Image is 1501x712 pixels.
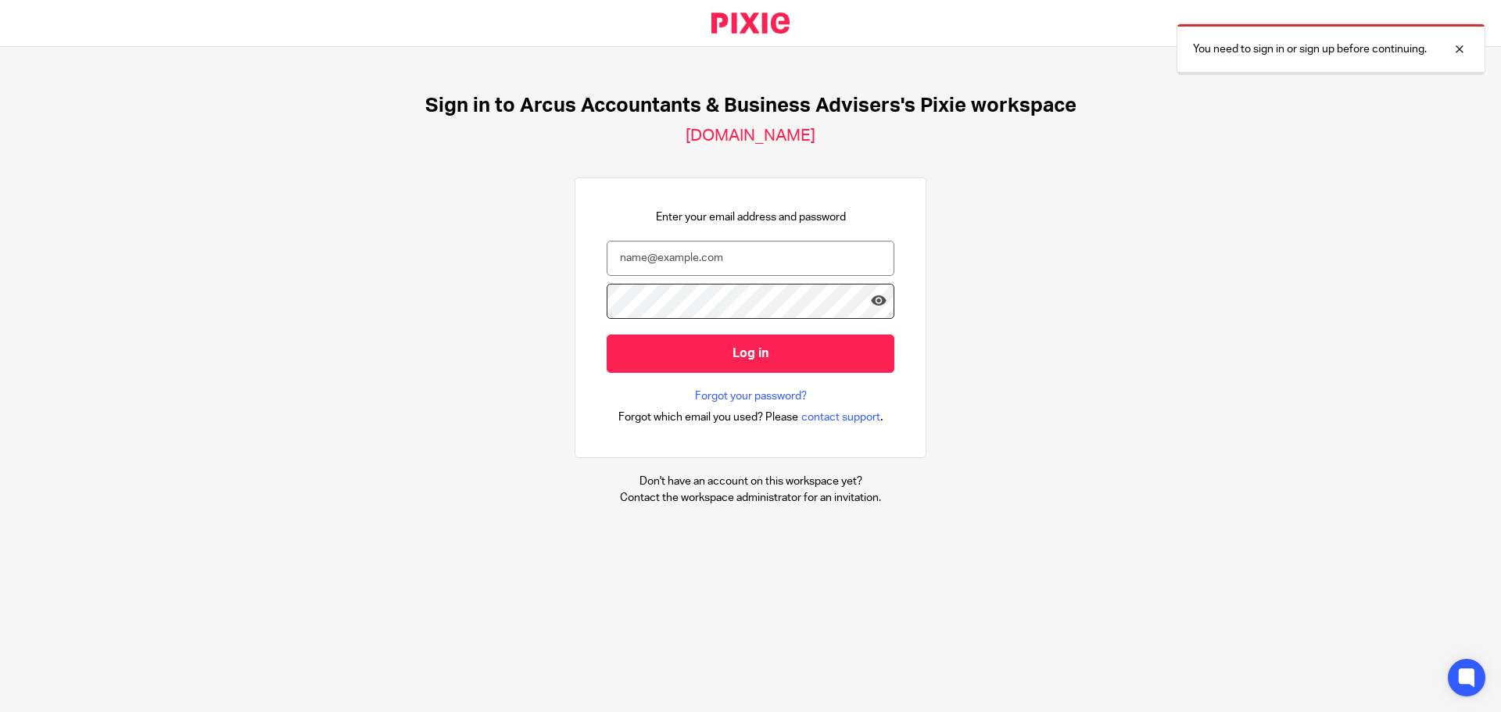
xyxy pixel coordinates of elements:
span: contact support [801,410,880,425]
p: You need to sign in or sign up before continuing. [1193,41,1427,57]
p: Enter your email address and password [656,209,846,225]
h1: Sign in to Arcus Accountants & Business Advisers's Pixie workspace [425,94,1076,118]
p: Contact the workspace administrator for an invitation. [620,490,881,506]
input: name@example.com [607,241,894,276]
p: Don't have an account on this workspace yet? [620,474,881,489]
input: Log in [607,335,894,373]
span: Forgot which email you used? Please [618,410,798,425]
h2: [DOMAIN_NAME] [686,126,815,146]
div: . [618,408,883,426]
a: Forgot your password? [695,388,807,404]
